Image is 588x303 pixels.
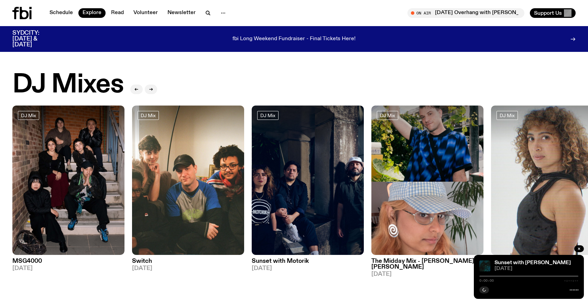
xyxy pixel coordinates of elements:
a: The Midday Mix - [PERSON_NAME] & [PERSON_NAME][DATE] [371,255,483,277]
a: DJ Mix [377,111,398,120]
img: A warm film photo of the switch team sitting close together. from left to right: Cedar, Lau, Sand... [132,105,244,255]
span: 0:00:00 [479,279,494,282]
a: DJ Mix [497,111,518,120]
a: Newsletter [163,8,200,18]
a: Switch[DATE] [132,255,244,271]
span: [DATE] [252,266,364,271]
a: DJ Mix [257,111,279,120]
span: DJ Mix [141,113,156,118]
h3: MSG4000 [12,258,124,264]
a: DJ Mix [138,111,159,120]
a: Schedule [45,8,77,18]
span: -:--:-- [564,279,578,282]
h3: The Midday Mix - [PERSON_NAME] & [PERSON_NAME] [371,258,483,270]
a: Volunteer [129,8,162,18]
span: [DATE] [494,266,578,271]
span: DJ Mix [380,113,395,118]
h3: Switch [132,258,244,264]
span: Support Us [534,10,562,16]
button: On Air[DATE] Overhang with [PERSON_NAME] [407,8,524,18]
span: [DATE] [371,271,483,277]
a: Sunset with [PERSON_NAME] [494,260,571,266]
span: [DATE] [12,266,124,271]
h3: SYDCITY: [DATE] & [DATE] [12,30,56,48]
span: [DATE] [132,266,244,271]
h2: DJ Mixes [12,72,123,98]
a: MSG4000[DATE] [12,255,124,271]
a: Sunset with Motorik[DATE] [252,255,364,271]
h3: Sunset with Motorik [252,258,364,264]
a: DJ Mix [18,111,39,120]
span: DJ Mix [260,113,275,118]
p: fbi Long Weekend Fundraiser - Final Tickets Here! [232,36,356,42]
span: DJ Mix [21,113,36,118]
a: Read [107,8,128,18]
button: Support Us [530,8,576,18]
a: Explore [78,8,106,18]
span: DJ Mix [500,113,515,118]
